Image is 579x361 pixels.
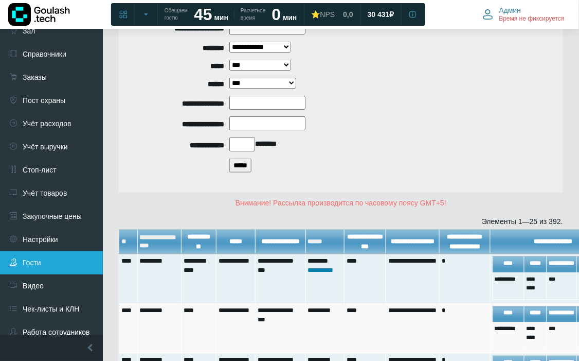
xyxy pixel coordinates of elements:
[305,5,359,24] a: ⭐NPS 0,0
[343,10,353,19] span: 0,0
[499,15,565,23] span: Время не фиксируется
[312,10,335,19] div: ⭐
[499,6,521,15] span: Админ
[241,7,265,22] span: Расчетное время
[361,5,401,24] a: 30 431 ₽
[119,216,563,227] div: Элементы 1—25 из 392.
[368,10,390,19] span: 30 431
[236,199,446,207] span: Внимание! Рассылка производится по часовому поясу GMT+5!
[8,3,70,26] img: Логотип компании Goulash.tech
[194,5,212,24] strong: 45
[320,10,335,19] span: NPS
[283,13,297,22] span: мин
[477,4,571,25] button: Админ Время не фиксируется
[390,10,394,19] span: ₽
[158,5,303,24] a: Обещаем гостю 45 мин Расчетное время 0 мин
[165,7,188,22] span: Обещаем гостю
[272,5,281,24] strong: 0
[214,13,228,22] span: мин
